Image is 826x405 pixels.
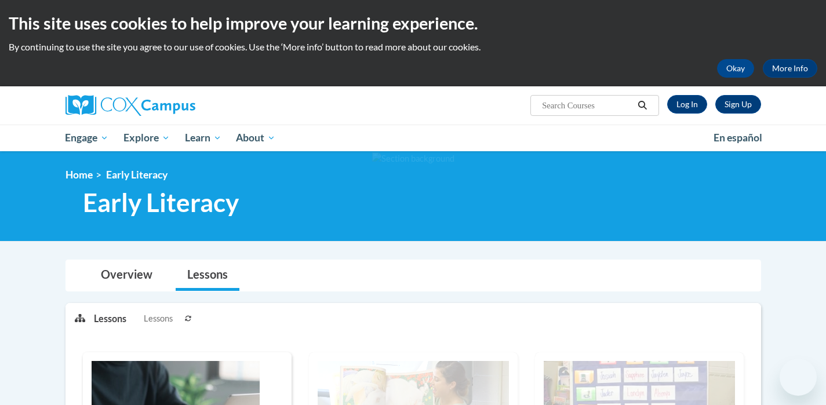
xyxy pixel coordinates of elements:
[116,125,177,151] a: Explore
[65,131,108,145] span: Engage
[667,95,707,114] a: Log In
[123,131,170,145] span: Explore
[176,260,239,291] a: Lessons
[48,125,778,151] div: Main menu
[58,125,117,151] a: Engage
[89,260,164,291] a: Overview
[714,132,762,144] span: En español
[634,98,651,112] button: Search
[66,95,195,116] img: Cox Campus
[541,98,634,112] input: Search Courses
[9,41,817,53] p: By continuing to use the site you agree to our use of cookies. Use the ‘More info’ button to read...
[228,125,283,151] a: About
[83,187,239,218] span: Early Literacy
[66,95,286,116] a: Cox Campus
[185,131,221,145] span: Learn
[236,131,275,145] span: About
[9,12,817,35] h2: This site uses cookies to help improve your learning experience.
[715,95,761,114] a: Register
[66,169,93,181] a: Home
[706,126,770,150] a: En español
[94,312,126,325] p: Lessons
[372,152,454,165] img: Section background
[763,59,817,78] a: More Info
[106,169,168,181] span: Early Literacy
[177,125,229,151] a: Learn
[717,59,754,78] button: Okay
[144,312,173,325] span: Lessons
[780,359,817,396] iframe: Button to launch messaging window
